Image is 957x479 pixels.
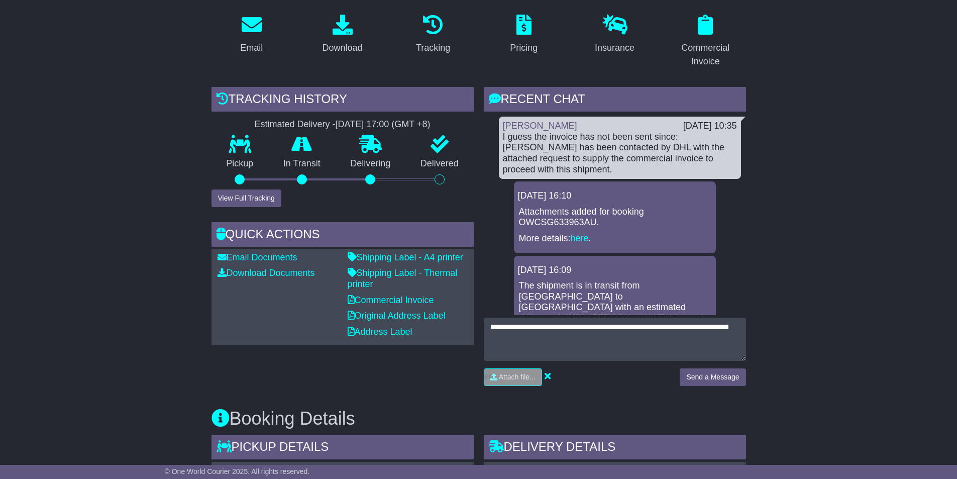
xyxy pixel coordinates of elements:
a: Address Label [348,327,412,337]
a: Original Address Label [348,311,446,321]
a: here [571,233,589,243]
h3: Booking Details [211,409,746,429]
p: In Transit [268,158,336,169]
p: Delivering [336,158,406,169]
div: Pricing [510,41,538,55]
div: [DATE] 16:10 [518,190,712,202]
div: [DATE] 10:35 [683,121,737,132]
div: [DATE] 17:00 (GMT +8) [336,119,431,130]
a: [PERSON_NAME] [503,121,577,131]
div: RECENT CHAT [484,87,746,114]
div: [DATE] 16:09 [518,265,712,276]
div: Delivery Details [484,435,746,462]
div: Tracking [416,41,450,55]
a: Commercial Invoice [348,295,434,305]
a: Download [315,11,369,58]
a: Download Documents [218,268,315,278]
div: Download [322,41,362,55]
a: Tracking [409,11,457,58]
button: Send a Message [680,368,746,386]
p: Attachments added for booking OWCSG633963AU. [519,207,711,228]
a: Shipping Label - Thermal printer [348,268,458,289]
div: Commercial Invoice [672,41,739,68]
div: I guess the invoice has not been sent since: [PERSON_NAME] has been contacted by DHL with the att... [503,132,737,175]
p: Delivered [405,158,474,169]
p: The shipment is in transit from [GEOGRAPHIC_DATA] to [GEOGRAPHIC_DATA] with an estimated delivery... [519,280,711,335]
div: Tracking history [211,87,474,114]
div: Email [240,41,263,55]
a: Commercial Invoice [665,11,746,72]
div: Insurance [595,41,634,55]
p: Pickup [211,158,269,169]
div: Estimated Delivery - [211,119,474,130]
div: Pickup Details [211,435,474,462]
a: Email [234,11,269,58]
a: Pricing [503,11,544,58]
button: View Full Tracking [211,189,281,207]
span: © One World Courier 2025. All rights reserved. [165,467,310,475]
a: Insurance [588,11,641,58]
div: Quick Actions [211,222,474,249]
a: Email Documents [218,252,297,262]
p: More details: . [519,233,711,244]
a: Shipping Label - A4 printer [348,252,463,262]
